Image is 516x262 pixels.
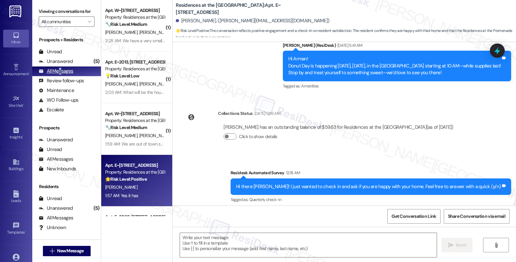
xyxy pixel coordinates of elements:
div: [PERSON_NAME] has an outstanding balance of $59.63 for Residences at the [GEOGRAPHIC_DATA] (as of... [223,124,453,131]
div: Maintenance [39,87,74,94]
span: [PERSON_NAME] [105,29,139,35]
div: Hi there [PERSON_NAME]! I just wanted to check in and ask if you are happy with your home. Feel f... [236,183,501,190]
span: [PERSON_NAME] [105,81,139,87]
strong: 🔧 Risk Level: Medium [105,21,147,27]
div: [DATE] 12:16 AM [253,110,280,117]
div: Tagged as: [231,195,511,204]
div: Review follow-ups [39,77,84,84]
div: Collections Status [218,110,253,117]
span: • [22,134,23,138]
a: Templates • [3,220,29,237]
i:  [494,243,499,248]
div: Unanswered [39,136,73,143]
div: All Messages [39,156,73,163]
span: Quarterly check-in [249,197,281,202]
div: Apt. E~2020, [STREET_ADDRESS] [105,214,165,220]
a: Insights • [3,125,29,142]
div: Residesk Automated Survey [231,169,511,178]
div: All Messages [39,215,73,221]
span: Share Conversation via email [448,213,505,220]
div: Property: Residences at the [GEOGRAPHIC_DATA] [105,169,165,176]
div: [PERSON_NAME]. ([PERSON_NAME][EMAIL_ADDRESS][DOMAIN_NAME]) [176,17,329,24]
span: [PERSON_NAME] [139,29,172,35]
b: Residences at the [GEOGRAPHIC_DATA]: Apt. E~[STREET_ADDRESS] [176,2,305,16]
div: Property: Residences at the [GEOGRAPHIC_DATA] [105,117,165,124]
input: All communities [42,16,84,27]
div: Hi Arman! Donut Day is happening [DATE], [DATE], in the [GEOGRAPHIC_DATA] starting at 10 AM—while... [288,55,501,76]
span: Send [456,242,466,248]
button: Send [442,238,473,252]
strong: 💡 Risk Level: Low [105,73,139,79]
a: Inbox [3,30,29,47]
div: Unread [39,48,62,55]
span: [PERSON_NAME] [105,133,139,138]
label: Viewing conversations for [39,6,94,16]
a: Site Visit • [3,93,29,111]
div: [PERSON_NAME] (ResiDesk) [283,42,511,51]
div: Unread [39,195,62,202]
div: Residents [32,183,101,190]
span: : The conversation reflects positive engagement and a check-in on resident satisfaction. The resi... [176,27,516,41]
div: (5) [92,56,101,66]
div: 12:18 AM [284,169,300,176]
div: Unanswered [39,58,73,65]
span: • [23,102,24,107]
strong: 🔧 Risk Level: Medium [105,125,147,130]
div: Apt. E~2013, [STREET_ADDRESS] [105,59,165,65]
div: All Messages [39,68,73,75]
div: 1:57 AM: Yes it has [105,193,138,198]
i:  [88,19,91,24]
div: [DATE] 5:41 AM [336,42,362,49]
span: • [29,71,30,75]
div: Prospects [32,125,101,131]
strong: 🌟 Risk Level: Positive [105,176,147,182]
span: [PERSON_NAME] [105,184,137,190]
div: Unanswered [39,205,73,212]
span: [PERSON_NAME] [139,133,172,138]
button: Share Conversation via email [444,209,510,224]
div: Apt. W~[STREET_ADDRESS] [105,7,165,14]
span: • [25,229,26,234]
div: Unread [39,146,62,153]
span: Amenities [301,83,319,89]
div: Unknown [39,224,66,231]
label: Click to show details [239,133,277,140]
div: Property: Residences at the [GEOGRAPHIC_DATA] [105,65,165,72]
div: Prospects + Residents [32,36,101,43]
a: Buildings [3,156,29,174]
button: Get Conversation Link [387,209,440,224]
div: Tagged as: [283,81,511,91]
span: New Message [57,247,84,254]
div: 1:59 AM: We are out of town so I have no idea [105,141,190,147]
i:  [448,243,453,248]
div: WO Follow-ups [39,97,78,104]
div: Escalate [39,106,64,113]
a: Leads [3,188,29,206]
span: Get Conversation Link [392,213,436,220]
div: Apt. W~[STREET_ADDRESS] [105,110,165,117]
img: ResiDesk Logo [9,5,23,17]
div: 2:03 AM: What will be the hours after [DATE]? [105,89,190,95]
button: New Message [43,246,91,256]
div: Property: Residences at the [GEOGRAPHIC_DATA] [105,14,165,21]
div: (5) [92,203,101,213]
div: New Inbounds [39,166,76,172]
i:  [50,248,55,254]
strong: 🌟 Risk Level: Positive [176,28,209,33]
span: [PERSON_NAME] [139,81,172,87]
div: Apt. E~[STREET_ADDRESS] [105,162,165,169]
